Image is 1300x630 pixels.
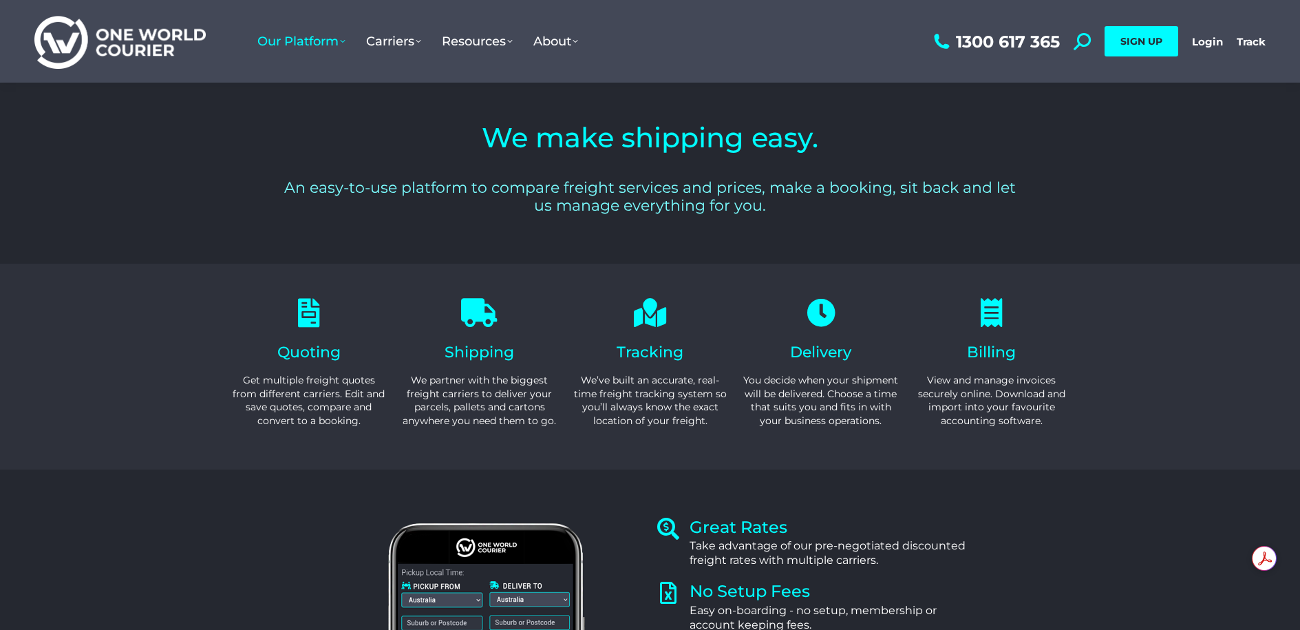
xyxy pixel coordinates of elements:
[690,581,810,601] a: No Setup Fees
[1192,35,1223,48] a: Login
[913,345,1070,360] h2: Billing
[431,20,523,63] a: Resources
[1237,35,1266,48] a: Track
[690,517,787,537] a: Great Rates
[533,34,578,49] span: About
[930,33,1060,50] a: 1300 617 365
[743,345,899,360] h2: Delivery
[247,20,356,63] a: Our Platform
[572,345,729,360] h2: Tracking
[1120,35,1162,48] span: SIGN UP
[34,14,206,70] img: One World Courier
[231,345,387,360] h2: Quoting
[281,179,1020,216] h2: An easy-to-use platform to compare freight services and prices, make a booking, sit back and let ...
[257,34,345,49] span: Our Platform
[572,374,729,428] p: We’ve built an accurate, real-time freight tracking system so you’ll always know the exact locati...
[743,374,899,428] p: You decide when your shipment will be delivered. Choose a time that suits you and fits in with yo...
[356,20,431,63] a: Carriers
[231,374,387,428] p: Get multiple freight quotes from different carriers. Edit and save quotes, compare and convert to...
[913,374,1070,428] p: View and manage invoices securely online. Download and import into your favourite accounting soft...
[690,539,968,568] div: Take advantage of our pre-negotiated discounted freight rates with multiple carriers.
[281,124,1020,151] h2: We make shipping easy.
[1105,26,1178,56] a: SIGN UP
[401,374,558,428] p: We partner with the biggest freight carriers to deliver your parcels, pallets and cartons anywher...
[366,34,421,49] span: Carriers
[401,345,558,360] h2: Shipping
[523,20,588,63] a: About
[442,34,513,49] span: Resources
